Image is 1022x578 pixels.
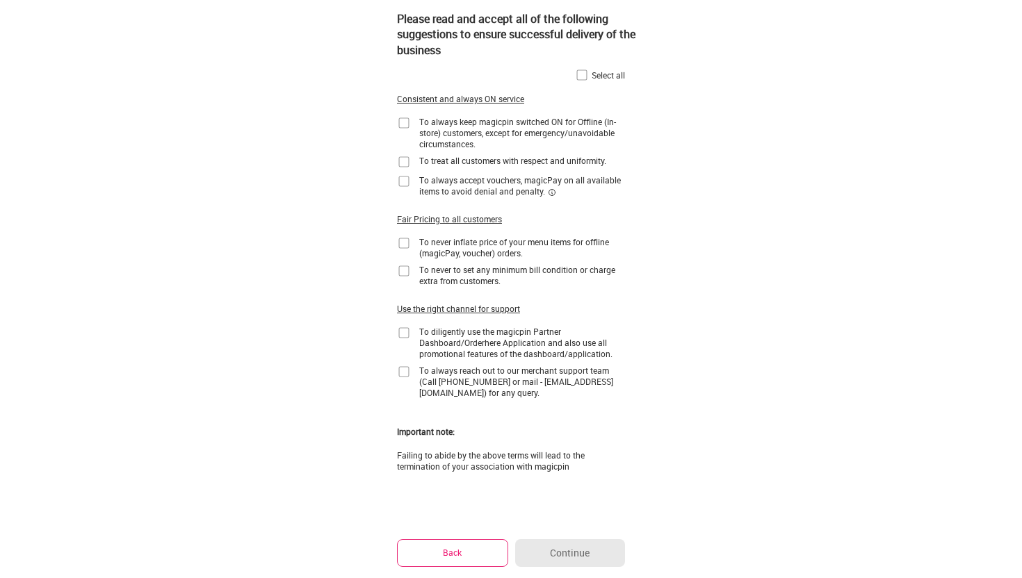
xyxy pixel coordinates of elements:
div: To treat all customers with respect and uniformity. [419,155,606,166]
img: home-delivery-unchecked-checkbox-icon.f10e6f61.svg [397,155,411,169]
div: Important note: [397,426,455,438]
div: Fair Pricing to all customers [397,213,502,225]
div: Consistent and always ON service [397,93,524,105]
div: To always accept vouchers, magicPay on all available items to avoid denial and penalty. [419,174,625,197]
div: To always keep magicpin switched ON for Offline (In-store) customers, except for emergency/unavoi... [419,116,625,149]
img: home-delivery-unchecked-checkbox-icon.f10e6f61.svg [397,116,411,130]
div: To never inflate price of your menu items for offline (magicPay, voucher) orders. [419,236,625,258]
div: To diligently use the magicpin Partner Dashboard/Orderhere Application and also use all promotion... [419,326,625,359]
div: To never to set any minimum bill condition or charge extra from customers. [419,264,625,286]
div: Use the right channel for support [397,303,520,315]
img: home-delivery-unchecked-checkbox-icon.f10e6f61.svg [397,326,411,340]
button: Continue [515,539,625,567]
img: home-delivery-unchecked-checkbox-icon.f10e6f61.svg [397,174,411,188]
div: Failing to abide by the above terms will lead to the termination of your association with magicpin [397,449,625,472]
div: Select all [592,69,625,81]
img: home-delivery-unchecked-checkbox-icon.f10e6f61.svg [397,365,411,379]
img: informationCircleBlack.2195f373.svg [548,188,556,197]
img: home-delivery-unchecked-checkbox-icon.f10e6f61.svg [397,236,411,250]
img: home-delivery-unchecked-checkbox-icon.f10e6f61.svg [575,68,589,82]
button: Back [397,539,508,566]
div: To always reach out to our merchant support team (Call [PHONE_NUMBER] or mail - [EMAIL_ADDRESS][D... [419,365,625,398]
img: home-delivery-unchecked-checkbox-icon.f10e6f61.svg [397,264,411,278]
